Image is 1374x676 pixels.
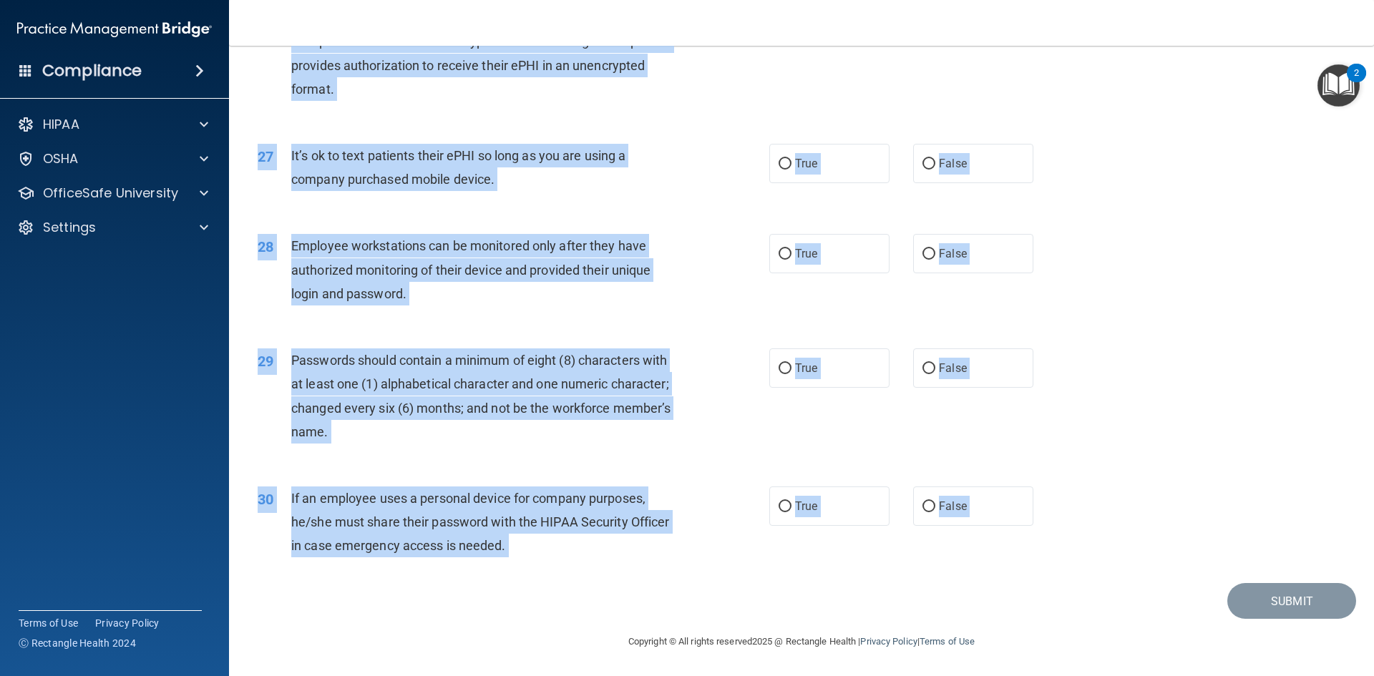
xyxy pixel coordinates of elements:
[795,157,817,170] span: True
[258,491,273,508] span: 30
[1302,577,1357,632] iframe: Drift Widget Chat Controller
[795,361,817,375] span: True
[95,616,160,630] a: Privacy Policy
[291,10,674,97] span: Even though regular email is not secure, practices are allowed to e-mail patients ePHI in an unen...
[258,148,273,165] span: 27
[19,616,78,630] a: Terms of Use
[1354,73,1359,92] div: 2
[291,148,625,187] span: It’s ok to text patients their ePHI so long as you are using a company purchased mobile device.
[43,185,178,202] p: OfficeSafe University
[779,159,791,170] input: True
[922,249,935,260] input: False
[939,361,967,375] span: False
[17,219,208,236] a: Settings
[291,353,671,439] span: Passwords should contain a minimum of eight (8) characters with at least one (1) alphabetical cha...
[779,249,791,260] input: True
[291,238,651,300] span: Employee workstations can be monitored only after they have authorized monitoring of their device...
[17,116,208,133] a: HIPAA
[779,501,791,512] input: True
[922,159,935,170] input: False
[43,219,96,236] p: Settings
[939,247,967,260] span: False
[922,363,935,374] input: False
[43,116,79,133] p: HIPAA
[939,157,967,170] span: False
[540,619,1063,665] div: Copyright © All rights reserved 2025 @ Rectangle Health | |
[795,499,817,513] span: True
[17,150,208,167] a: OSHA
[19,636,136,650] span: Ⓒ Rectangle Health 2024
[779,363,791,374] input: True
[1317,64,1360,107] button: Open Resource Center, 2 new notifications
[17,185,208,202] a: OfficeSafe University
[939,499,967,513] span: False
[17,15,212,44] img: PMB logo
[291,491,669,553] span: If an employee uses a personal device for company purposes, he/she must share their password with...
[922,501,935,512] input: False
[43,150,79,167] p: OSHA
[258,238,273,255] span: 28
[258,353,273,370] span: 29
[920,636,975,647] a: Terms of Use
[1227,583,1356,619] button: Submit
[795,247,817,260] span: True
[860,636,917,647] a: Privacy Policy
[42,61,142,81] h4: Compliance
